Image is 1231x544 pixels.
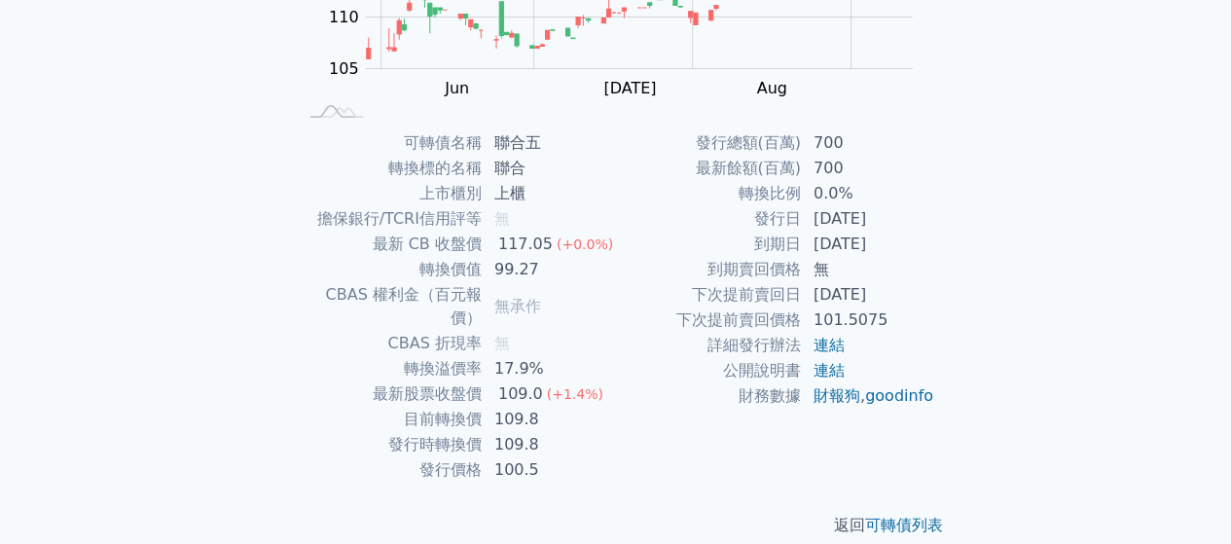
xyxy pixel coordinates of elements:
[483,156,616,181] td: 聯合
[494,297,541,315] span: 無承作
[547,386,603,402] span: (+1.4%)
[297,432,483,457] td: 發行時轉換價
[297,156,483,181] td: 轉換標的名稱
[865,386,933,405] a: goodinfo
[273,514,959,537] p: 返回
[297,282,483,331] td: CBAS 權利金（百元報價）
[483,356,616,381] td: 17.9%
[297,457,483,483] td: 發行價格
[616,206,802,232] td: 發行日
[297,381,483,407] td: 最新股票收盤價
[616,257,802,282] td: 到期賣回價格
[483,432,616,457] td: 109.8
[297,206,483,232] td: 擔保銀行/TCRI信用評等
[802,257,935,282] td: 無
[616,130,802,156] td: 發行總額(百萬)
[756,79,786,97] tspan: Aug
[802,232,935,257] td: [DATE]
[297,257,483,282] td: 轉換價值
[802,282,935,308] td: [DATE]
[557,236,613,252] span: (+0.0%)
[814,336,845,354] a: 連結
[483,181,616,206] td: 上櫃
[814,386,860,405] a: 財報狗
[616,333,802,358] td: 詳細發行辦法
[494,209,510,228] span: 無
[603,79,656,97] tspan: [DATE]
[444,79,469,97] tspan: Jun
[483,457,616,483] td: 100.5
[297,356,483,381] td: 轉換溢價率
[802,156,935,181] td: 700
[802,181,935,206] td: 0.0%
[616,308,802,333] td: 下次提前賣回價格
[616,156,802,181] td: 最新餘額(百萬)
[616,282,802,308] td: 下次提前賣回日
[297,232,483,257] td: 最新 CB 收盤價
[616,181,802,206] td: 轉換比例
[483,130,616,156] td: 聯合五
[814,361,845,380] a: 連結
[802,206,935,232] td: [DATE]
[616,232,802,257] td: 到期日
[329,59,359,78] tspan: 105
[802,383,935,409] td: ,
[494,334,510,352] span: 無
[483,407,616,432] td: 109.8
[297,331,483,356] td: CBAS 折現率
[329,8,359,26] tspan: 110
[616,358,802,383] td: 公開說明書
[297,130,483,156] td: 可轉債名稱
[865,516,943,534] a: 可轉債列表
[494,382,547,406] div: 109.0
[616,383,802,409] td: 財務數據
[297,407,483,432] td: 目前轉換價
[802,130,935,156] td: 700
[297,181,483,206] td: 上市櫃別
[483,257,616,282] td: 99.27
[802,308,935,333] td: 101.5075
[494,233,557,256] div: 117.05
